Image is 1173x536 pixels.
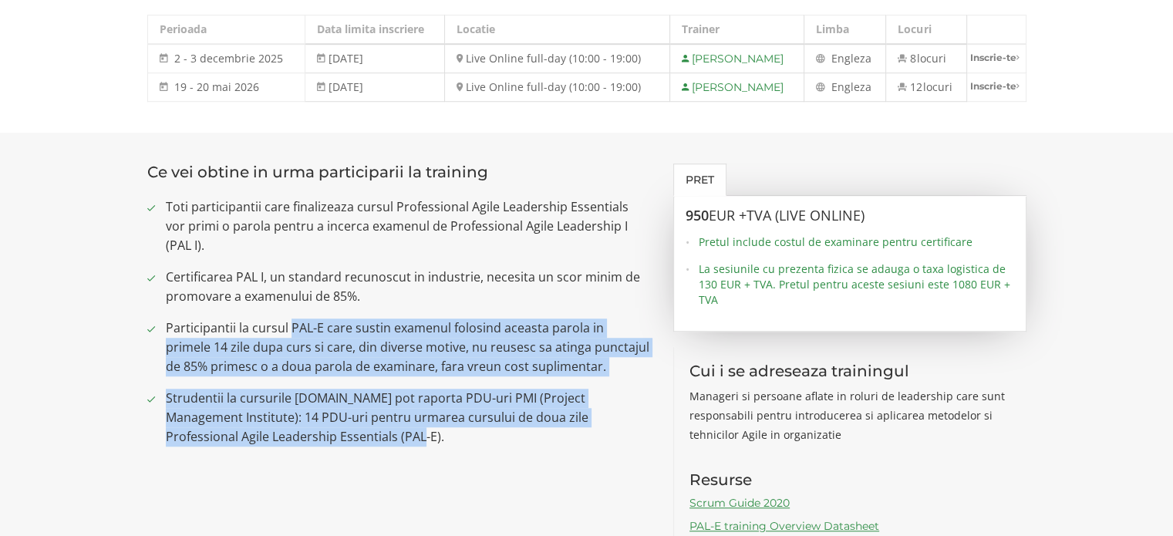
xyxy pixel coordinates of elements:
th: Locuri [886,15,966,44]
span: gleza [844,79,871,94]
span: Certificarea PAL I, un standard recunoscut in industrie, necesita un scor minim de promovare a ex... [166,268,651,306]
span: 2 - 3 decembrie 2025 [174,51,283,66]
td: Live Online full-day (10:00 - 19:00) [445,72,670,101]
span: gleza [844,51,871,66]
span: EUR +TVA (Live Online) [709,206,865,224]
h3: 950 [686,208,1014,224]
h3: Cui i se adreseaza trainingul [689,362,1011,379]
td: [PERSON_NAME] [670,72,804,101]
span: locuri [916,51,945,66]
td: [DATE] [305,44,444,73]
td: [PERSON_NAME] [670,44,804,73]
span: Toti participantii care finalizeaza cursul Professional Agile Leadership Essentials vor primi o p... [166,197,651,255]
h3: Resurse [689,471,1011,488]
span: 19 - 20 mai 2026 [174,79,259,94]
th: Perioada [147,15,305,44]
a: PAL-E training Overview Datasheet [689,519,879,533]
td: 8 [886,44,966,73]
a: Pret [673,163,726,196]
span: locuri [922,79,952,94]
th: Trainer [670,15,804,44]
span: Pretul include costul de examinare pentru certificare [699,234,1014,250]
span: La sesiunile cu prezenta fizica se adauga o taxa logistica de 130 EUR + TVA. Pretul pentru aceste... [699,261,1014,308]
th: Data limita inscriere [305,15,444,44]
h3: Ce vei obtine in urma participarii la training [147,163,651,180]
a: Scrum Guide 2020 [689,496,790,510]
span: Participantii la cursul PAL-E care sustin examenul folosind aceasta parola in primele 14 zile dup... [166,319,651,376]
td: 12 [886,72,966,101]
td: Live Online full-day (10:00 - 19:00) [445,44,670,73]
span: Strudentii la cursurile [DOMAIN_NAME] pot raporta PDU-uri PMI (Project Management Institute): 14 ... [166,389,651,447]
th: Locatie [445,15,670,44]
th: Limba [804,15,886,44]
a: Inscrie-te [967,45,1026,70]
td: [DATE] [305,72,444,101]
span: En [831,79,844,94]
p: Manageri si persoane aflate in roluri de leadership care sunt responsabili pentru introducerea si... [689,386,1011,444]
a: Inscrie-te [967,73,1026,99]
span: En [831,51,844,66]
